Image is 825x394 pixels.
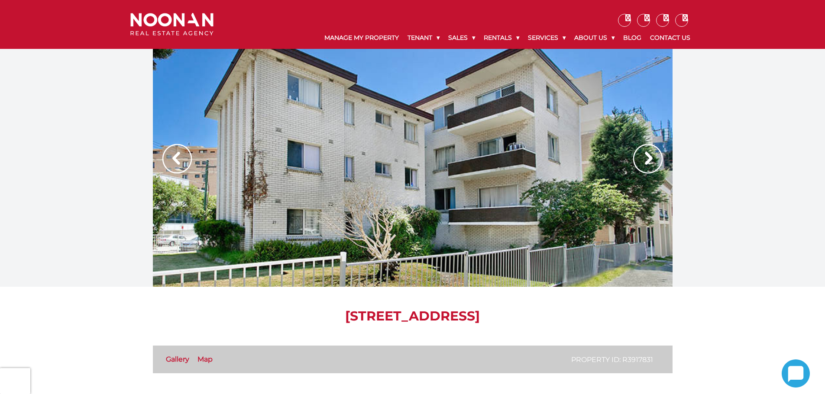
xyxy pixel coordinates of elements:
a: Sales [444,27,479,49]
a: Gallery [166,355,189,363]
img: Noonan Real Estate Agency [130,13,214,36]
a: Blog [619,27,646,49]
img: Arrow slider [162,144,192,173]
a: About Us [570,27,619,49]
p: Property ID: R3917831 [571,354,653,365]
img: Arrow slider [633,144,663,173]
h1: [STREET_ADDRESS] [153,308,673,324]
a: Manage My Property [320,27,403,49]
a: Services [524,27,570,49]
a: Rentals [479,27,524,49]
a: Map [197,355,213,363]
a: Tenant [403,27,444,49]
a: Contact Us [646,27,695,49]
